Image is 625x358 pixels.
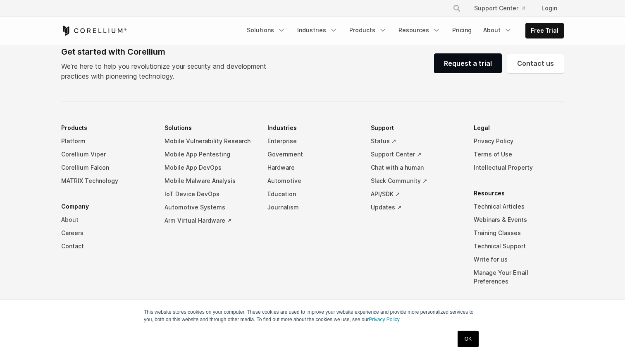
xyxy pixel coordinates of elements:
a: Chat with a human [371,161,461,174]
a: Corellium Falcon [61,161,151,174]
a: Privacy Policy. [369,317,401,322]
a: Products [344,23,392,38]
a: Mobile App DevOps [165,161,255,174]
a: About [61,213,151,226]
a: Technical Articles [474,200,564,213]
a: Status ↗ [371,135,461,148]
a: Slack Community ↗ [371,174,461,187]
a: Mobile App Pentesting [165,148,255,161]
a: Terms of Use [474,148,564,161]
div: Get started with Corellium [61,46,273,58]
a: Request a trial [434,53,502,73]
p: This website stores cookies on your computer. These cookies are used to improve your website expe... [144,308,481,323]
a: Industries [292,23,343,38]
a: Training Classes [474,226,564,240]
a: Login [535,1,564,16]
a: Platform [61,135,151,148]
a: Support Center [468,1,532,16]
a: Automotive [267,174,358,187]
a: Write for us [474,253,564,266]
a: IoT Device DevOps [165,187,255,201]
a: Updates ↗ [371,201,461,214]
a: Hardware [267,161,358,174]
a: Pricing [447,23,477,38]
a: Manage Your Email Preferences [474,266,564,288]
a: Careers [61,226,151,240]
a: API/SDK ↗ [371,187,461,201]
div: Navigation Menu [242,23,564,38]
a: Enterprise [267,135,358,148]
a: Mobile Vulnerability Research [165,135,255,148]
a: Arm Virtual Hardware ↗ [165,214,255,227]
a: Contact us [507,53,564,73]
a: About [478,23,517,38]
div: Navigation Menu [61,121,564,300]
a: Technical Support [474,240,564,253]
a: Government [267,148,358,161]
a: Support Center ↗ [371,148,461,161]
a: Education [267,187,358,201]
a: Contact [61,240,151,253]
a: MATRIX Technology [61,174,151,187]
a: OK [458,331,479,347]
a: Resources [394,23,446,38]
a: Privacy Policy [474,135,564,148]
a: Webinars & Events [474,213,564,226]
p: We’re here to help you revolutionize your security and development practices with pioneering tech... [61,61,273,81]
a: Corellium Viper [61,148,151,161]
a: Mobile Malware Analysis [165,174,255,187]
a: Automotive Systems [165,201,255,214]
a: Intellectual Property [474,161,564,174]
a: Solutions [242,23,291,38]
a: Corellium Home [61,26,127,36]
a: Free Trial [526,23,563,38]
button: Search [449,1,464,16]
a: Journalism [267,201,358,214]
div: Navigation Menu [443,1,564,16]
